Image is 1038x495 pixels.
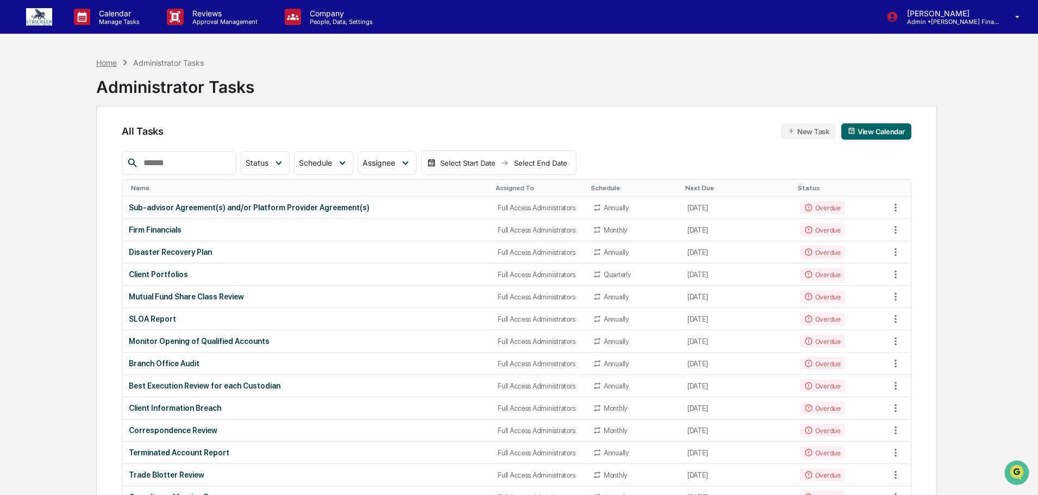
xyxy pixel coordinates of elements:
p: Company [301,9,378,18]
iframe: Open customer support [1003,459,1033,488]
td: [DATE] [681,442,793,464]
a: 🔎Data Lookup [7,223,73,242]
div: Monthly [604,471,627,479]
div: Branch Office Audit [129,359,485,368]
div: Correspondence Review [129,426,485,435]
img: logo [26,8,52,26]
img: calendar [427,159,436,167]
div: Full Access Administrators [498,315,580,323]
div: Overdue [800,312,845,325]
td: [DATE] [681,197,793,219]
div: Annually [604,382,629,390]
div: Full Access Administrators [498,248,580,256]
span: Preclearance [22,206,70,217]
div: Overdue [800,446,845,459]
a: 🖐️Preclearance [7,202,74,222]
div: 🗄️ [79,208,87,216]
div: Toggle SortBy [131,184,487,192]
td: [DATE] [681,219,793,241]
div: Client Portfolios [129,270,485,279]
td: [DATE] [681,397,793,419]
div: Annually [604,337,629,346]
div: Annually [604,360,629,368]
p: [PERSON_NAME] [898,9,999,18]
div: Overdue [800,424,845,437]
div: Overdue [800,201,845,214]
span: Schedule [299,158,332,167]
div: Full Access Administrators [498,360,580,368]
div: 🔎 [11,228,20,237]
div: Firm Financials [129,225,485,234]
p: Calendar [90,9,145,18]
div: Toggle SortBy [685,184,789,192]
button: New Task [781,123,836,140]
td: [DATE] [681,353,793,375]
img: arrow right [500,159,509,167]
p: Manage Tasks [90,18,145,26]
div: Start new chat [37,153,178,164]
div: Annually [604,315,629,323]
a: 🗄️Attestations [74,202,139,222]
div: Toggle SortBy [496,184,582,192]
div: Toggle SortBy [591,184,677,192]
div: Overdue [800,357,845,370]
button: View Calendar [841,123,911,140]
div: Best Execution Review for each Custodian [129,381,485,390]
div: Monitor Opening of Qualified Accounts [129,337,485,346]
div: Monthly [604,404,627,412]
div: Select End Date [511,159,571,167]
div: Full Access Administrators [498,427,580,435]
p: How can we help? [11,92,198,110]
div: Overdue [800,290,845,303]
div: Overdue [800,379,845,392]
div: Client Information Breach [129,404,485,412]
div: Administrator Tasks [96,68,254,97]
div: Overdue [800,223,845,236]
p: Approval Management [184,18,263,26]
div: Full Access Administrators [498,471,580,479]
div: Full Access Administrators [498,337,580,346]
div: Toggle SortBy [798,184,885,192]
div: Full Access Administrators [498,404,580,412]
div: Annually [604,293,629,301]
div: Overdue [800,468,845,481]
a: Powered byPylon [77,253,132,262]
div: Sub-advisor Agreement(s) and/or Platform Provider Agreement(s) [129,203,485,212]
td: [DATE] [681,308,793,330]
p: Reviews [184,9,263,18]
div: SLOA Report [129,315,485,323]
p: Admin • [PERSON_NAME] Financial Group [898,18,999,26]
div: Overdue [800,402,845,415]
button: Start new chat [185,156,198,169]
div: Administrator Tasks [133,58,204,67]
span: Data Lookup [22,227,68,238]
div: Overdue [800,268,845,281]
div: Terminated Account Report [129,448,485,457]
td: [DATE] [681,375,793,397]
td: [DATE] [681,264,793,286]
div: Full Access Administrators [498,204,580,212]
div: Annually [604,449,629,457]
div: Trade Blotter Review [129,471,485,479]
div: Toggle SortBy [889,184,911,192]
span: Attestations [90,206,135,217]
div: Home [96,58,117,67]
p: People, Data, Settings [301,18,378,26]
span: Status [246,158,268,167]
div: Annually [604,248,629,256]
td: [DATE] [681,419,793,442]
div: Mutual Fund Share Class Review [129,292,485,301]
span: Assignee [362,158,395,167]
div: Disaster Recovery Plan [129,248,485,256]
div: Overdue [800,246,845,259]
img: 1746055101610-c473b297-6a78-478c-a979-82029cc54cd1 [11,153,30,172]
td: [DATE] [681,286,793,308]
span: Pylon [108,254,132,262]
div: Quarterly [604,271,631,279]
div: Full Access Administrators [498,449,580,457]
div: Annually [604,204,629,212]
div: Overdue [800,335,845,348]
div: Select Start Date [438,159,498,167]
